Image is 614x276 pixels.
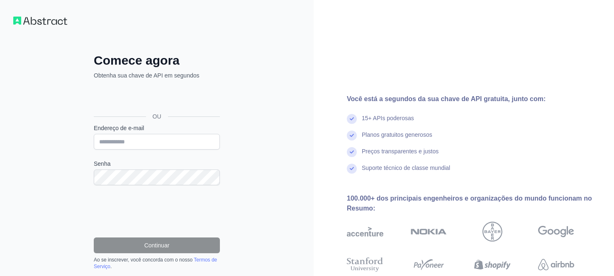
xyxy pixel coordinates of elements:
[474,256,511,274] img: comprar
[347,94,601,104] div: Você está a segundos da sua chave de API gratuita, junto com:
[90,89,222,107] iframe: Botão "Fazer login com o Google"
[538,256,575,274] img: Airbnb
[482,222,502,242] img: bayer
[362,114,414,131] div: 15+ APIs poderosas
[146,112,168,121] span: OU
[347,256,383,274] img: universidade de stanford
[362,131,432,147] div: Planos gratuitos generosos
[347,164,357,174] img: marca de verificação
[538,222,575,242] img: Google-Google
[347,194,601,213] div: 100.000+ dos principais engenheiros e organizações do mundo funcionam no Resumo:
[94,160,220,168] label: Senha
[362,147,439,164] div: Preços transparentes e justos
[94,71,220,80] p: Obtenha sua chave de API em segundos
[94,124,220,132] label: Endereço de e-mail
[362,164,450,180] div: Suporte técnico de classe mundial
[94,257,220,270] div: Ao se inscrever, você concorda com o nosso .
[347,222,383,242] img: acentuação
[347,131,357,140] img: marca de verificação
[347,114,357,124] img: marca de verificação
[411,256,447,274] img: pagador
[94,53,220,68] h2: Comece agora
[411,222,447,242] img: nokia
[94,195,220,228] iframe: reCAPTCHA
[347,147,357,157] img: marca de verificação
[94,237,220,253] button: Continuar
[13,17,67,25] img: Fluxo de trabalho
